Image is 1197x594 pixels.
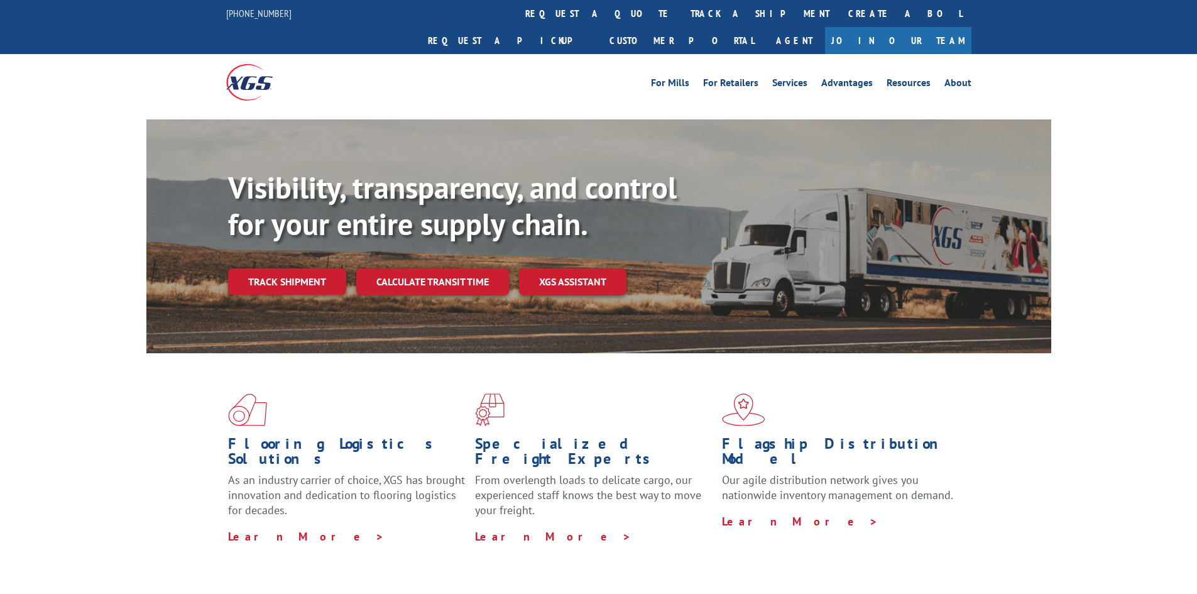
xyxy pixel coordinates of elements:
a: For Mills [651,78,689,92]
a: Resources [887,78,931,92]
a: Track shipment [228,268,346,295]
a: About [944,78,971,92]
a: Advantages [821,78,873,92]
p: From overlength loads to delicate cargo, our experienced staff knows the best way to move your fr... [475,473,713,529]
a: For Retailers [703,78,758,92]
a: Agent [763,27,825,54]
a: Calculate transit time [356,268,509,295]
a: [PHONE_NUMBER] [226,7,292,19]
a: Learn More > [475,529,631,544]
a: XGS ASSISTANT [519,268,626,295]
span: Our agile distribution network gives you nationwide inventory management on demand. [722,473,953,502]
a: Services [772,78,807,92]
h1: Specialized Freight Experts [475,436,713,473]
img: xgs-icon-focused-on-flooring-red [475,393,505,426]
a: Learn More > [228,529,385,544]
img: xgs-icon-total-supply-chain-intelligence-red [228,393,267,426]
img: xgs-icon-flagship-distribution-model-red [722,393,765,426]
a: Customer Portal [600,27,763,54]
b: Visibility, transparency, and control for your entire supply chain. [228,168,677,243]
a: Join Our Team [825,27,971,54]
a: Request a pickup [418,27,600,54]
h1: Flooring Logistics Solutions [228,436,466,473]
a: Learn More > [722,514,878,529]
span: As an industry carrier of choice, XGS has brought innovation and dedication to flooring logistics... [228,473,465,517]
h1: Flagship Distribution Model [722,436,959,473]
